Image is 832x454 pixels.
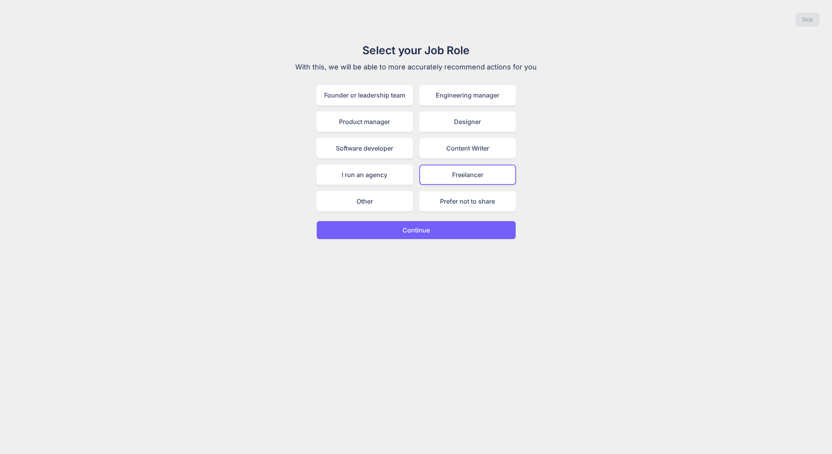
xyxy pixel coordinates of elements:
[419,112,516,132] div: Designer
[316,165,413,185] div: I run an agency
[285,42,547,59] h1: Select your Job Role
[796,12,820,27] button: Skip
[403,225,430,235] p: Continue
[419,85,516,105] div: Engineering manager
[419,191,516,211] div: Prefer not to share
[419,138,516,158] div: Content Writer
[316,112,413,132] div: Product manager
[419,165,516,185] div: Freelancer
[316,138,413,158] div: Software developer
[316,85,413,105] div: Founder or leadership team
[316,221,516,239] button: Continue
[285,62,547,73] p: With this, we will be able to more accurately recommend actions for you
[316,191,413,211] div: Other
